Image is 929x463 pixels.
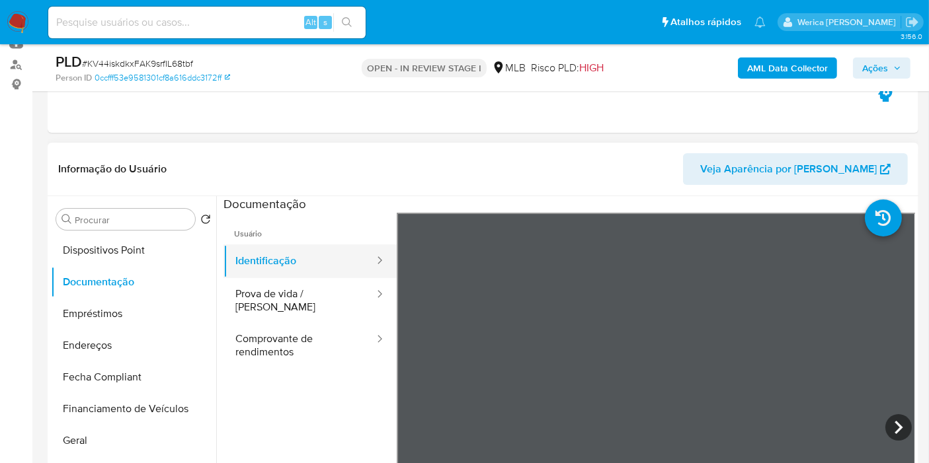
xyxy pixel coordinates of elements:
[58,162,167,176] h1: Informação do Usuário
[754,17,766,28] a: Notificações
[51,425,216,456] button: Geral
[56,51,82,72] b: PLD
[579,60,604,75] span: HIGH
[905,15,919,29] a: Sair
[853,57,910,79] button: Ações
[51,393,216,425] button: Financiamento de Veículos
[492,61,526,75] div: MLB
[56,72,92,84] b: Person ID
[51,234,216,266] button: Dispositivos Point
[333,13,360,32] button: search-icon
[48,14,366,31] input: Pesquise usuários ou casos...
[51,266,216,298] button: Documentação
[51,330,216,361] button: Endereços
[82,57,193,70] span: # KV44iskdkxFAK9srfIL68tbf
[700,153,877,185] span: Veja Aparência por [PERSON_NAME]
[323,16,327,28] span: s
[200,214,211,229] button: Retornar ao pedido padrão
[51,298,216,330] button: Empréstimos
[362,59,487,77] p: OPEN - IN REVIEW STAGE I
[901,31,922,42] span: 3.156.0
[670,15,741,29] span: Atalhos rápidos
[683,153,908,185] button: Veja Aparência por [PERSON_NAME]
[862,57,888,79] span: Ações
[305,16,316,28] span: Alt
[531,61,604,75] span: Risco PLD:
[797,16,901,28] p: werica.jgaldencio@mercadolivre.com
[747,57,828,79] b: AML Data Collector
[738,57,837,79] button: AML Data Collector
[75,214,190,226] input: Procurar
[51,361,216,393] button: Fecha Compliant
[95,72,230,84] a: 0ccfff53e9581301cf8a616ddc3172ff
[61,214,72,225] button: Procurar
